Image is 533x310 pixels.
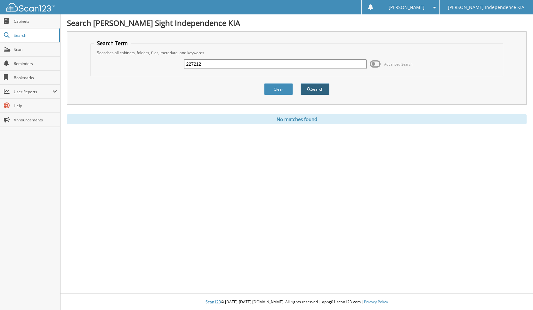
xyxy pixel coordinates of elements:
span: Help [14,103,57,109]
button: Search [301,83,329,95]
button: Clear [264,83,293,95]
span: Scan [14,47,57,52]
img: scan123-logo-white.svg [6,3,54,12]
span: Announcements [14,117,57,123]
span: Search [14,33,56,38]
span: Reminders [14,61,57,66]
span: Bookmarks [14,75,57,80]
span: Advanced Search [384,62,413,67]
a: Privacy Policy [364,299,388,305]
div: No matches found [67,114,527,124]
span: Cabinets [14,19,57,24]
span: Scan123 [206,299,221,305]
iframe: Chat Widget [501,279,533,310]
span: [PERSON_NAME] [389,5,424,9]
legend: Search Term [94,40,131,47]
div: Searches all cabinets, folders, files, metadata, and keywords [94,50,500,55]
h1: Search [PERSON_NAME] Sight Independence KIA [67,18,527,28]
span: User Reports [14,89,52,94]
div: © [DATE]-[DATE] [DOMAIN_NAME]. All rights reserved | appg01-scan123-com | [61,294,533,310]
span: [PERSON_NAME] Independence KIA [448,5,524,9]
